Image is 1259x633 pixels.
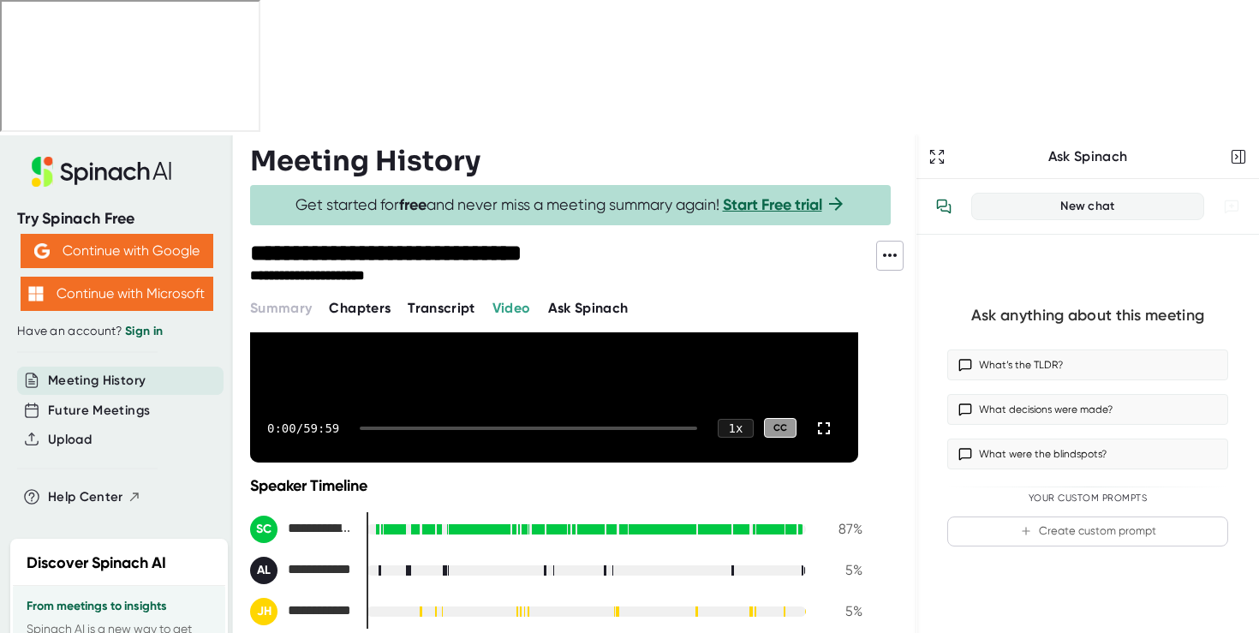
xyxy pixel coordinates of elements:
[295,195,846,215] span: Get started for and never miss a meeting summary again!
[250,516,277,543] div: SC
[27,600,212,613] h3: From meetings to insights
[329,300,391,316] span: Chapters
[492,298,531,319] button: Video
[48,430,92,450] button: Upload
[548,300,629,316] span: Ask Spinach
[947,493,1228,505] div: Your Custom Prompts
[718,419,754,438] div: 1 x
[267,421,339,435] div: 0:00 / 59:59
[492,300,531,316] span: Video
[820,521,862,537] div: 87 %
[250,476,862,495] div: Speaker Timeline
[48,371,146,391] button: Meeting History
[949,148,1226,165] div: Ask Spinach
[408,298,475,319] button: Transcript
[947,394,1228,425] button: What decisions were made?
[48,487,141,507] button: Help Center
[250,145,480,177] h3: Meeting History
[250,557,353,584] div: Aimee Larose
[927,189,961,224] button: View conversation history
[723,195,822,214] a: Start Free trial
[820,562,862,578] div: 5 %
[250,300,312,316] span: Summary
[34,243,50,259] img: Aehbyd4JwY73AAAAAElFTkSuQmCC
[925,145,949,169] button: Expand to Ask Spinach page
[982,199,1193,214] div: New chat
[250,298,312,319] button: Summary
[947,439,1228,469] button: What were the blindspots?
[17,324,216,339] div: Have an account?
[27,552,166,575] h2: Discover Spinach AI
[125,324,163,338] a: Sign in
[250,516,353,543] div: Shane Caplice
[399,195,427,214] b: free
[48,401,150,421] button: Future Meetings
[21,277,213,311] button: Continue with Microsoft
[250,598,353,625] div: Jenna Hansen
[971,306,1204,325] div: Ask anything about this meeting
[764,418,797,438] div: CC
[820,603,862,619] div: 5 %
[947,349,1228,380] button: What’s the TLDR?
[329,298,391,319] button: Chapters
[408,300,475,316] span: Transcript
[21,234,213,268] button: Continue with Google
[17,209,216,229] div: Try Spinach Free
[947,517,1228,546] button: Create custom prompt
[250,557,277,584] div: AL
[48,487,123,507] span: Help Center
[548,298,629,319] button: Ask Spinach
[1226,145,1250,169] button: Close conversation sidebar
[250,598,277,625] div: JH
